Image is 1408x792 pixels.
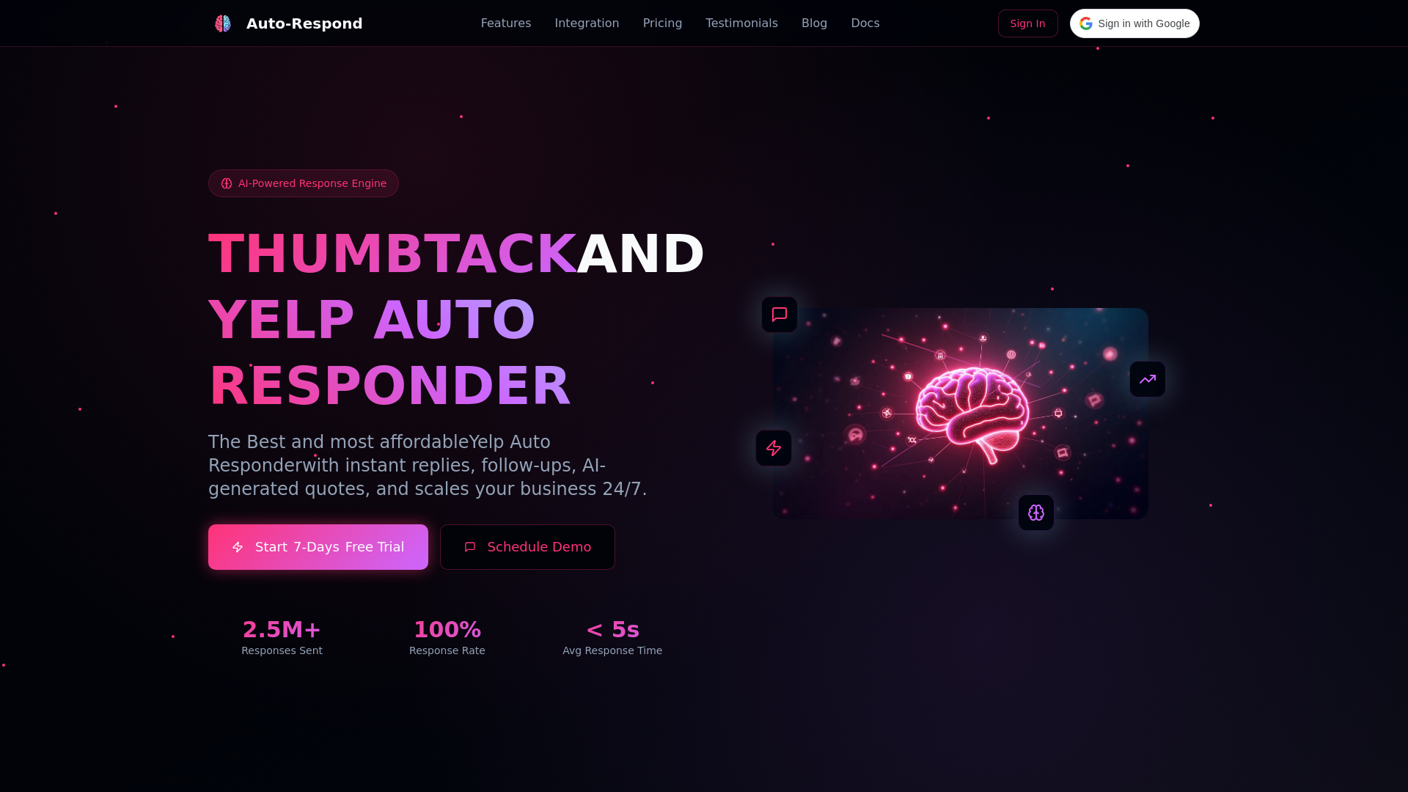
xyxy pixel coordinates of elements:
span: Sign in with Google [1099,16,1190,32]
a: Sign In [998,10,1058,37]
a: Start7-DaysFree Trial [208,524,428,570]
div: Auto-Respond [246,13,363,34]
a: Testimonials [706,15,779,32]
img: AI Neural Network Brain [773,308,1148,519]
a: Pricing [643,15,683,32]
div: 2.5M+ [208,617,356,643]
span: THUMBTACK [208,223,576,285]
img: Auto-Respond Logo [214,15,232,32]
a: Auto-Respond LogoAuto-Respond [208,9,363,38]
a: Blog [802,15,827,32]
p: The Best and most affordable with instant replies, follow-ups, AI-generated quotes, and scales yo... [208,430,686,501]
a: Features [481,15,532,32]
span: AI-Powered Response Engine [238,176,386,191]
span: AND [576,223,705,285]
span: 7-Days [293,537,340,557]
div: Sign in with Google [1070,9,1200,38]
div: Avg Response Time [539,643,686,658]
div: < 5s [539,617,686,643]
div: 100% [373,617,521,643]
h1: YELP AUTO RESPONDER [208,287,686,419]
div: Responses Sent [208,643,356,658]
a: Integration [554,15,619,32]
div: Response Rate [373,643,521,658]
span: Yelp Auto Responder [208,432,551,476]
a: Docs [851,15,879,32]
button: Schedule Demo [440,524,616,570]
